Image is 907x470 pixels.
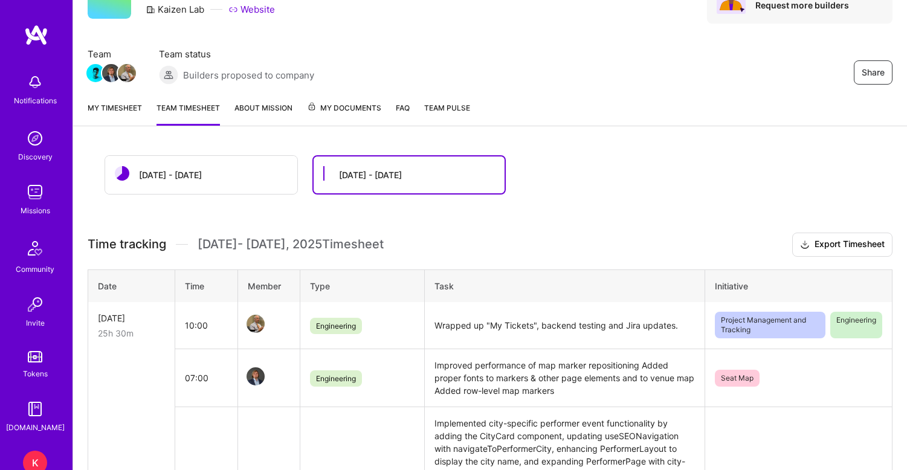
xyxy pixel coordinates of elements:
[21,204,50,217] div: Missions
[16,263,54,275] div: Community
[28,351,42,362] img: tokens
[146,3,204,16] div: Kaizen Lab
[88,237,166,252] span: Time tracking
[88,101,142,126] a: My timesheet
[247,315,265,333] img: Team Member Avatar
[715,370,760,387] span: Seat Map
[119,63,135,83] a: Team Member Avatar
[248,366,263,387] a: Team Member Avatar
[248,314,263,334] a: Team Member Avatar
[425,269,705,302] th: Task
[98,312,165,324] div: [DATE]
[139,169,202,181] div: [DATE] - [DATE]
[157,101,220,126] a: Team timesheet
[247,367,265,385] img: Team Member Avatar
[18,150,53,163] div: Discovery
[146,5,155,14] i: icon CompanyGray
[237,269,300,302] th: Member
[23,292,47,317] img: Invite
[23,397,47,421] img: guide book
[98,327,165,340] div: 25h 30m
[159,65,178,85] img: Builders proposed to company
[424,101,470,126] a: Team Pulse
[307,101,381,126] a: My Documents
[425,302,705,349] td: Wrapped up "My Tickets", backend testing and Jira updates.
[6,421,65,434] div: [DOMAIN_NAME]
[396,101,410,126] a: FAQ
[339,169,402,181] div: [DATE] - [DATE]
[800,239,810,251] i: icon Download
[175,269,237,302] th: Time
[234,101,292,126] a: About Mission
[300,269,424,302] th: Type
[24,24,48,46] img: logo
[23,70,47,94] img: bell
[88,48,135,60] span: Team
[159,48,314,60] span: Team status
[86,64,105,82] img: Team Member Avatar
[310,370,362,387] span: Engineering
[23,180,47,204] img: teamwork
[102,64,120,82] img: Team Member Avatar
[175,302,237,349] td: 10:00
[183,69,314,82] span: Builders proposed to company
[14,94,57,107] div: Notifications
[88,63,103,83] a: Team Member Avatar
[228,3,275,16] a: Website
[21,234,50,263] img: Community
[307,101,381,115] span: My Documents
[830,312,882,338] span: Engineering
[792,233,892,257] button: Export Timesheet
[26,317,45,329] div: Invite
[854,60,892,85] button: Share
[198,237,384,252] span: [DATE] - [DATE] , 2025 Timesheet
[103,63,119,83] a: Team Member Avatar
[118,64,136,82] img: Team Member Avatar
[23,126,47,150] img: discovery
[705,269,892,302] th: Initiative
[115,166,129,181] img: status icon
[88,269,175,302] th: Date
[425,349,705,407] td: Improved performance of map marker repositioning Added proper fonts to markers & other page eleme...
[862,66,885,79] span: Share
[424,103,470,112] span: Team Pulse
[175,349,237,407] td: 07:00
[310,318,362,334] span: Engineering
[23,367,48,380] div: Tokens
[715,312,825,338] span: Project Management and Tracking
